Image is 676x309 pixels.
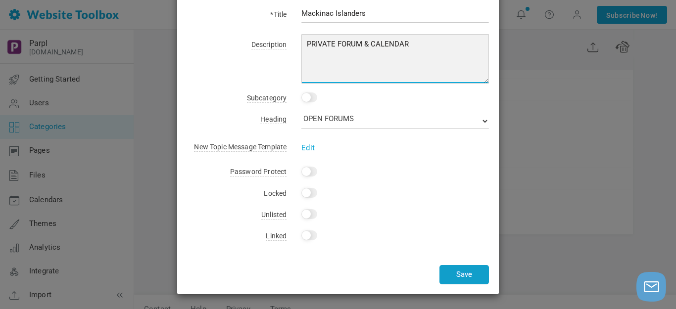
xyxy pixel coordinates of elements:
[301,34,489,84] textarea: Access for Island Residents Only
[301,143,315,152] a: Edit
[251,41,287,49] span: Description
[230,168,287,177] span: Password Protect
[266,232,287,241] span: Linked
[261,211,287,220] span: Unlisted
[194,143,287,152] span: New Topic Message Template
[439,265,489,284] button: Save
[264,189,287,198] span: Locked
[270,10,287,19] span: *Title
[247,94,287,103] span: Subcategory
[636,272,666,302] button: Launch chat
[260,115,287,124] span: Heading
